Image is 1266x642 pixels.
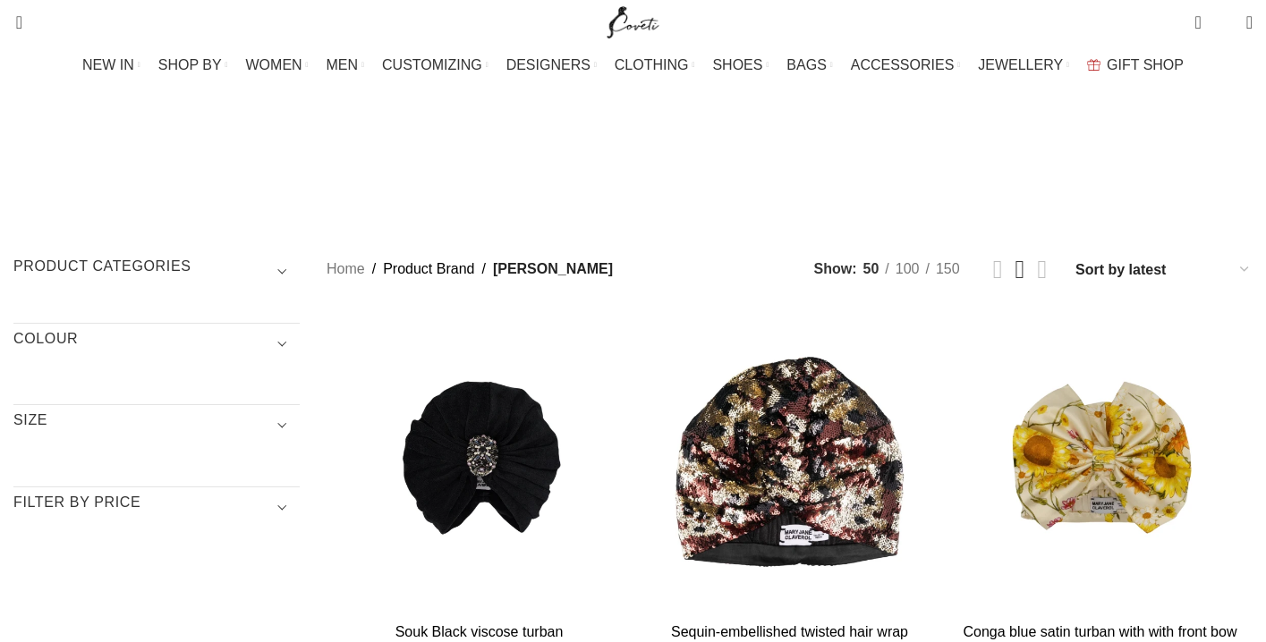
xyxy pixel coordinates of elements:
a: Souk Black viscose turban [395,624,564,639]
a: CLOTHING [615,47,695,83]
span: ACCESSORIES [851,56,955,73]
div: Main navigation [4,47,1262,83]
span: JEWELLERY [978,56,1063,73]
span: CLOTHING [615,56,689,73]
span: DESIGNERS [506,56,591,73]
a: WOMEN [246,47,309,83]
span: SHOES [712,56,762,73]
span: SHOP BY [158,56,222,73]
a: Site logo [603,13,663,29]
span: GIFT SHOP [1107,56,1184,73]
span: 0 [1219,18,1232,31]
a: Souk Black viscose turban [327,309,632,614]
span: BAGS [786,56,826,73]
span: CUSTOMIZING [382,56,482,73]
h3: Product categories [13,257,300,287]
a: DESIGNERS [506,47,597,83]
a: SHOES [712,47,769,83]
div: My Wishlist [1215,4,1233,40]
a: JEWELLERY [978,47,1069,83]
a: 0 [1185,4,1210,40]
a: Search [4,4,22,40]
span: WOMEN [246,56,302,73]
a: BAGS [786,47,832,83]
a: Conga blue satin turban with with front bow motif [947,309,1253,614]
a: GIFT SHOP [1087,47,1184,83]
span: NEW IN [82,56,134,73]
h3: COLOUR [13,329,300,359]
img: GiftBag [1087,59,1100,71]
span: 0 [1196,9,1210,22]
a: CUSTOMIZING [382,47,489,83]
a: Sequin-embellished twisted hair wrap [637,309,942,614]
a: MEN [327,47,364,83]
a: ACCESSORIES [851,47,961,83]
h3: SIZE [13,410,300,441]
span: MEN [327,56,359,73]
a: SHOP BY [158,47,228,83]
a: NEW IN [82,47,140,83]
a: Sequin-embellished twisted hair wrap [671,624,908,639]
h3: Filter by price [13,493,300,523]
